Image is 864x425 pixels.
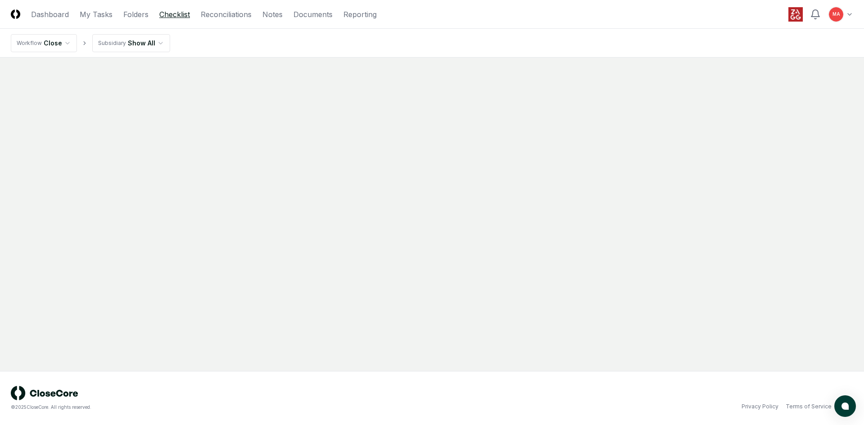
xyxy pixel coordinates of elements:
[262,9,283,20] a: Notes
[343,9,377,20] a: Reporting
[11,34,170,52] nav: breadcrumb
[17,39,42,47] div: Workflow
[201,9,252,20] a: Reconciliations
[11,386,78,400] img: logo
[80,9,112,20] a: My Tasks
[293,9,333,20] a: Documents
[832,11,840,18] span: MA
[834,395,856,417] button: atlas-launcher
[159,9,190,20] a: Checklist
[31,9,69,20] a: Dashboard
[123,9,148,20] a: Folders
[98,39,126,47] div: Subsidiary
[11,404,432,411] div: © 2025 CloseCore. All rights reserved.
[11,9,20,19] img: Logo
[828,6,844,22] button: MA
[742,403,778,411] a: Privacy Policy
[788,7,803,22] img: ZAGG logo
[786,403,832,411] a: Terms of Service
